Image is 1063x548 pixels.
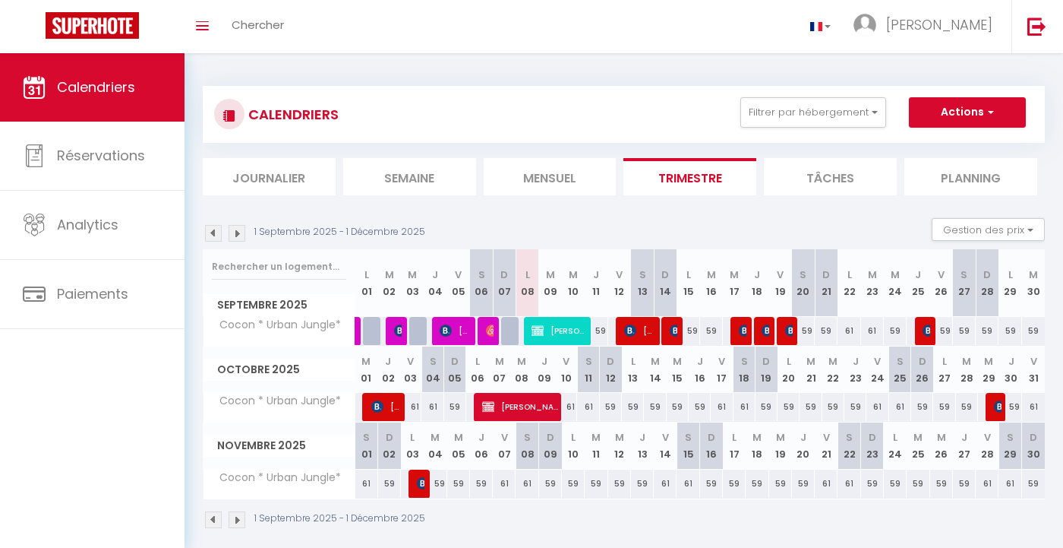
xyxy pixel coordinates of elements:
[407,354,414,369] abbr: V
[401,423,424,469] th: 03
[361,354,371,369] abbr: M
[730,268,739,282] abbr: M
[866,347,888,393] th: 24
[417,469,424,498] span: [PERSON_NAME]
[447,423,470,469] th: 05
[444,393,466,421] div: 59
[1029,268,1038,282] abbr: M
[897,354,904,369] abbr: S
[547,430,554,445] abbr: D
[470,423,493,469] th: 06
[563,354,569,369] abbr: V
[689,393,711,421] div: 59
[539,423,562,469] th: 09
[861,423,884,469] th: 23
[998,249,1021,317] th: 29
[631,470,654,498] div: 59
[755,393,778,421] div: 59
[525,268,530,282] abbr: L
[746,249,768,317] th: 18
[1007,430,1014,445] abbr: S
[915,268,921,282] abbr: J
[677,470,699,498] div: 61
[994,392,1001,421] span: [PERSON_NAME]
[800,430,806,445] abbr: J
[622,393,644,421] div: 59
[815,423,837,469] th: 21
[424,249,446,317] th: 04
[787,354,791,369] abbr: L
[470,470,493,498] div: 59
[923,316,930,345] span: [PERSON_NAME]
[998,470,1021,498] div: 61
[762,354,770,369] abbr: D
[998,423,1021,469] th: 29
[624,316,655,345] span: [PERSON_NAME]
[444,347,466,393] th: 05
[919,354,926,369] abbr: D
[1030,430,1037,445] abbr: D
[673,354,682,369] abbr: M
[732,430,737,445] abbr: L
[708,430,715,445] abbr: D
[212,253,346,280] input: Rechercher un logement...
[254,512,425,526] p: 1 Septembre 2025 - 1 Décembre 2025
[1022,393,1045,421] div: 61
[501,430,508,445] abbr: V
[932,218,1045,241] button: Gestion des prix
[484,158,617,195] li: Mensuel
[385,354,391,369] abbr: J
[364,268,369,282] abbr: L
[394,316,402,345] span: [PERSON_NAME]
[983,268,991,282] abbr: D
[203,359,355,381] span: Octobre 2025
[823,430,830,445] abbr: V
[203,294,355,316] span: Septembre 2025
[654,423,677,469] th: 14
[355,347,377,393] th: 01
[733,393,755,421] div: 61
[769,249,792,317] th: 19
[644,347,666,393] th: 14
[764,158,897,195] li: Tâches
[378,249,401,317] th: 02
[815,249,837,317] th: 21
[723,470,746,498] div: 59
[962,354,971,369] abbr: M
[431,430,440,445] abbr: M
[591,430,601,445] abbr: M
[822,393,844,421] div: 59
[667,393,689,421] div: 59
[585,249,607,317] th: 11
[677,317,699,345] div: 59
[577,347,599,393] th: 11
[546,268,555,282] abbr: M
[493,423,516,469] th: 07
[517,354,526,369] abbr: M
[815,317,837,345] div: 59
[12,6,58,52] button: Ouvrir le widget de chat LiveChat
[911,393,933,421] div: 59
[1008,354,1014,369] abbr: J
[956,347,978,393] th: 28
[953,249,976,317] th: 27
[616,268,623,282] abbr: V
[421,347,443,393] th: 04
[539,470,562,498] div: 59
[976,470,998,498] div: 61
[1027,17,1046,36] img: logout
[577,393,599,421] div: 61
[868,268,877,282] abbr: M
[960,268,967,282] abbr: S
[1000,347,1022,393] th: 30
[776,430,785,445] abbr: M
[930,249,953,317] th: 26
[478,268,485,282] abbr: S
[533,347,555,393] th: 09
[410,430,415,445] abbr: L
[631,423,654,469] th: 13
[976,423,998,469] th: 28
[746,423,768,469] th: 18
[1022,249,1045,317] th: 30
[904,158,1037,195] li: Planning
